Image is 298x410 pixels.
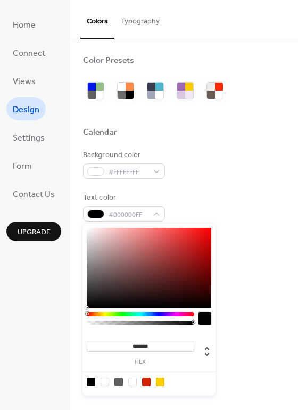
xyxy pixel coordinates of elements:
[128,378,137,386] div: rgb(255, 255, 255)
[156,378,164,386] div: rgb(255, 208, 0)
[13,102,39,118] span: Design
[13,158,32,175] span: Form
[101,378,109,386] div: rgba(0, 0, 0, 0)
[6,97,46,120] a: Design
[83,150,163,161] div: Background color
[6,13,42,36] a: Home
[18,227,51,238] span: Upgrade
[6,182,61,205] a: Contact Us
[87,378,95,386] div: rgb(0, 0, 0)
[13,17,36,34] span: Home
[13,45,45,62] span: Connect
[83,127,117,138] div: Calendar
[83,55,134,67] div: Color Presets
[6,126,51,149] a: Settings
[6,222,61,241] button: Upgrade
[109,167,148,178] span: #FFFFFFFF
[83,192,163,203] div: Text color
[13,73,36,90] span: Views
[142,378,151,386] div: rgb(211, 35, 0)
[87,359,194,365] label: hex
[114,378,123,386] div: rgb(96, 96, 96)
[109,209,148,220] span: #000000FF
[6,69,42,92] a: Views
[13,130,45,146] span: Settings
[6,154,38,177] a: Form
[6,41,52,64] a: Connect
[13,186,55,203] span: Contact Us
